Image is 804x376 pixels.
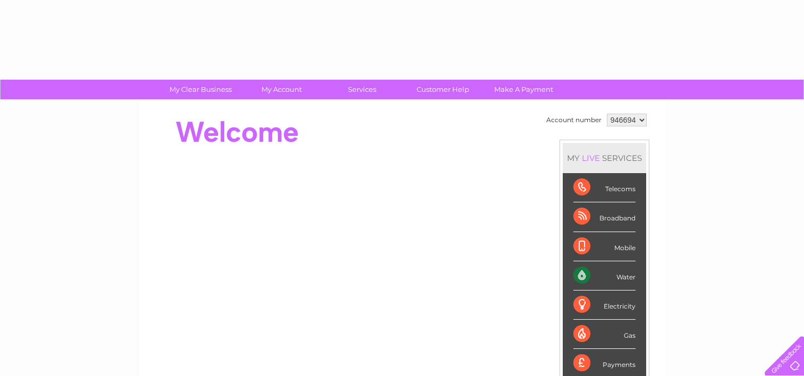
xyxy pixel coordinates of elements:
[563,143,646,173] div: MY SERVICES
[573,232,636,261] div: Mobile
[573,173,636,202] div: Telecoms
[573,320,636,349] div: Gas
[544,111,604,129] td: Account number
[573,261,636,290] div: Water
[157,80,244,99] a: My Clear Business
[480,80,568,99] a: Make A Payment
[573,202,636,232] div: Broadband
[573,290,636,320] div: Electricity
[318,80,406,99] a: Services
[399,80,487,99] a: Customer Help
[238,80,325,99] a: My Account
[580,153,602,163] div: LIVE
